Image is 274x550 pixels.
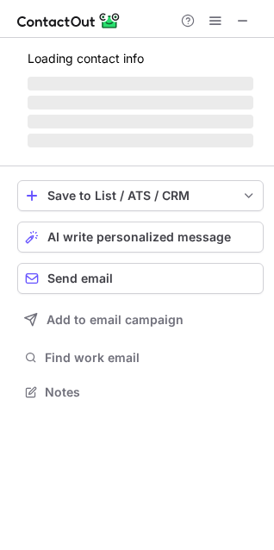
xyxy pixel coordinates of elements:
span: Add to email campaign [47,313,184,327]
span: Find work email [45,350,257,366]
span: Send email [47,272,113,285]
p: Loading contact info [28,52,253,66]
div: Save to List / ATS / CRM [47,189,234,203]
button: Find work email [17,346,264,370]
button: Add to email campaign [17,304,264,335]
span: ‌ [28,115,253,128]
button: Send email [17,263,264,294]
button: AI write personalized message [17,222,264,253]
span: ‌ [28,134,253,147]
span: ‌ [28,77,253,91]
button: Notes [17,380,264,404]
img: ContactOut v5.3.10 [17,10,121,31]
span: ‌ [28,96,253,109]
span: AI write personalized message [47,230,231,244]
span: Notes [45,384,257,400]
button: save-profile-one-click [17,180,264,211]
